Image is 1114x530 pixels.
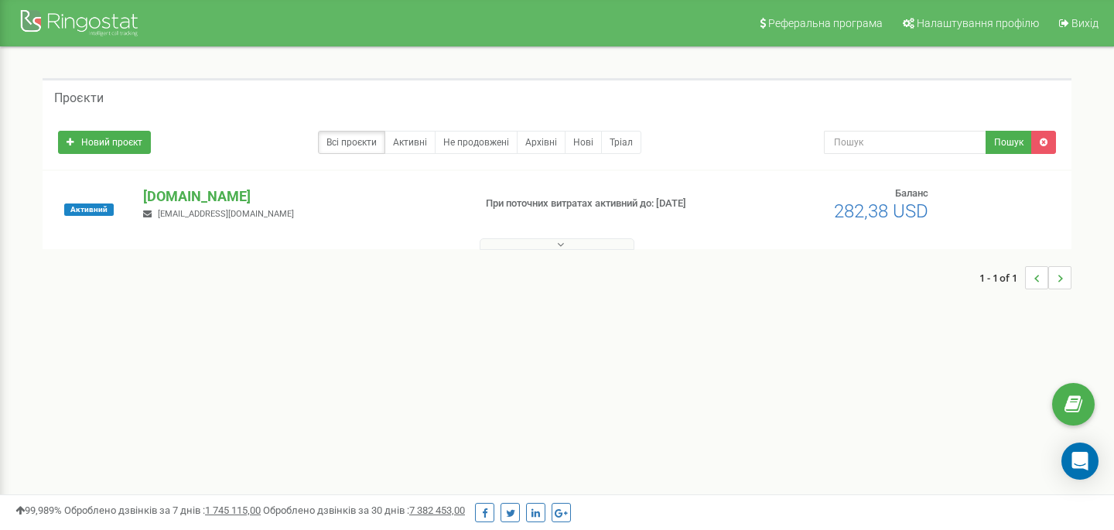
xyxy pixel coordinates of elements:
span: Налаштування профілю [917,17,1039,29]
a: Активні [384,131,436,154]
p: [DOMAIN_NAME] [143,186,460,207]
span: Оброблено дзвінків за 7 днів : [64,504,261,516]
h5: Проєкти [54,91,104,105]
span: [EMAIL_ADDRESS][DOMAIN_NAME] [158,209,294,219]
span: Баланс [895,187,928,199]
a: Не продовжені [435,131,518,154]
span: Активний [64,203,114,216]
a: Новий проєкт [58,131,151,154]
a: Всі проєкти [318,131,385,154]
div: Open Intercom Messenger [1061,443,1099,480]
u: 1 745 115,00 [205,504,261,516]
span: 1 - 1 of 1 [979,266,1025,289]
span: 282,38 USD [834,200,928,222]
span: Оброблено дзвінків за 30 днів : [263,504,465,516]
input: Пошук [824,131,986,154]
p: При поточних витратах активний до: [DATE] [486,197,718,211]
span: Реферальна програма [768,17,883,29]
a: Тріал [601,131,641,154]
nav: ... [979,251,1071,305]
a: Архівні [517,131,566,154]
span: Вихід [1071,17,1099,29]
span: 99,989% [15,504,62,516]
a: Нові [565,131,602,154]
button: Пошук [986,131,1032,154]
u: 7 382 453,00 [409,504,465,516]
